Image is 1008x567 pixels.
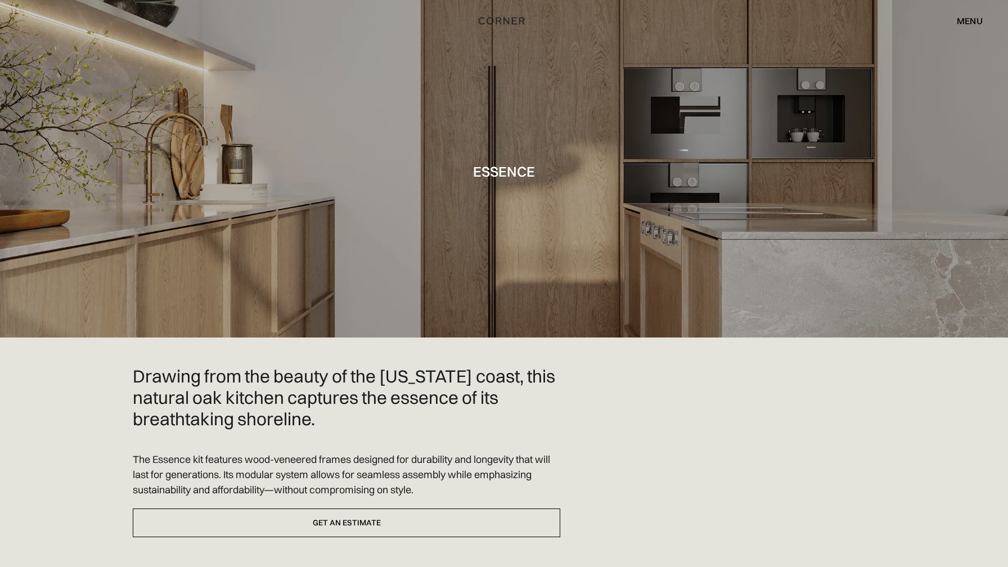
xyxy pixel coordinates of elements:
a: home [461,13,546,28]
h1: Essence [473,164,535,179]
a: Get an estimate [133,508,560,537]
div: menu [957,16,983,25]
div: menu [946,11,983,30]
h2: Drawing from the beauty of the [US_STATE] coast, this natural oak kitchen captures the essence of... [133,366,560,429]
p: The Essence kit features wood-veneered frames designed for durability and longevity that will las... [133,452,560,497]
